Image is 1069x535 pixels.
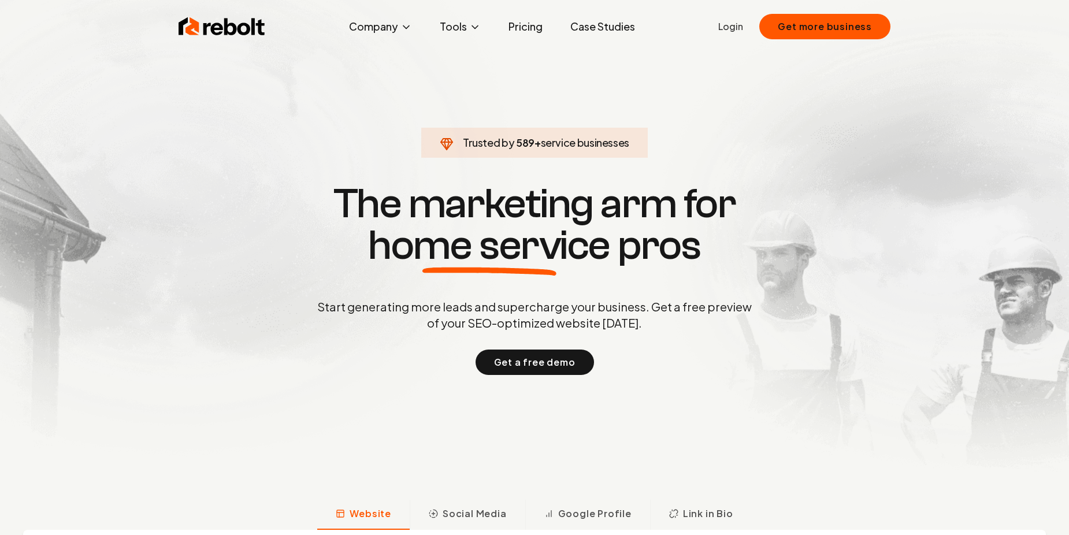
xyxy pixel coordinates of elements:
img: Rebolt Logo [179,15,265,38]
span: Trusted by [463,136,514,149]
span: Link in Bio [683,507,733,521]
a: Pricing [499,15,552,38]
a: Case Studies [561,15,644,38]
button: Get a free demo [476,350,594,375]
button: Get more business [759,14,890,39]
span: Google Profile [558,507,632,521]
button: Link in Bio [650,500,752,530]
span: service businesses [541,136,630,149]
button: Tools [430,15,490,38]
span: + [534,136,541,149]
button: Company [340,15,421,38]
p: Start generating more leads and supercharge your business. Get a free preview of your SEO-optimiz... [315,299,754,331]
span: Website [350,507,391,521]
span: home service [368,225,610,266]
span: Social Media [443,507,507,521]
button: Website [317,500,410,530]
h1: The marketing arm for pros [257,183,812,266]
span: 589 [516,135,534,151]
a: Login [718,20,743,34]
button: Social Media [410,500,525,530]
button: Google Profile [525,500,650,530]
